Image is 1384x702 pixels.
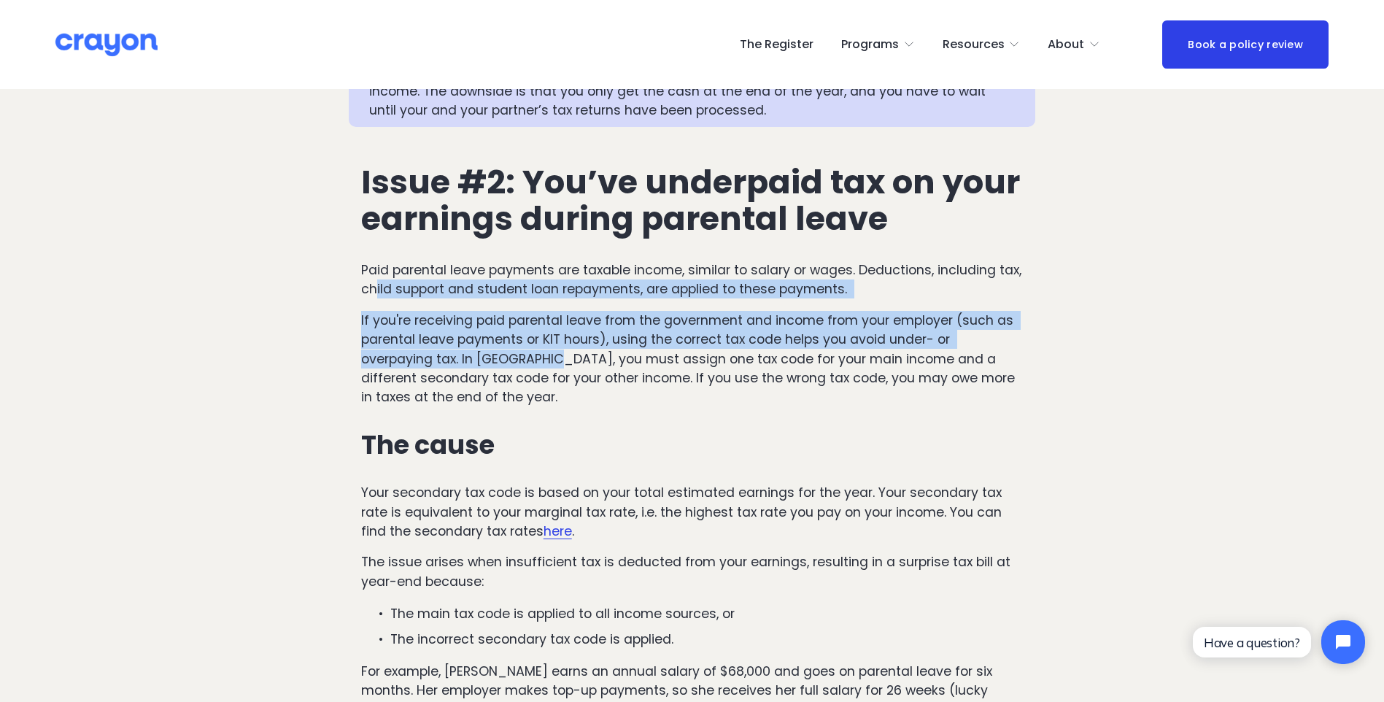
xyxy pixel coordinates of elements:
[943,34,1005,55] span: Resources
[361,483,1024,541] p: Your secondary tax code is based on your total estimated earnings for the year. Your secondary ta...
[1048,34,1084,55] span: About
[1162,20,1329,68] a: Book a policy review
[544,522,572,540] a: here
[1048,33,1100,56] a: folder dropdown
[943,33,1021,56] a: folder dropdown
[841,33,915,56] a: folder dropdown
[740,33,813,56] a: The Register
[361,261,1024,299] p: Paid parental leave payments are taxable income, similar to salary or wages. Deductions, includin...
[361,552,1024,591] p: The issue arises when insufficient tax is deducted from your earnings, resulting in a surprise ta...
[361,431,1024,460] h3: The cause
[390,630,1024,649] p: The incorrect secondary tax code is applied.
[390,604,1024,623] p: The main tax code is applied to all income sources, or
[841,34,899,55] span: Programs
[1180,608,1377,676] iframe: Tidio Chat
[55,32,158,58] img: Crayon
[361,164,1024,237] h2: Issue #2: You’ve underpaid tax on your earnings during parental leave
[361,311,1024,407] p: If you're receiving paid parental leave from the government and income from your employer (such a...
